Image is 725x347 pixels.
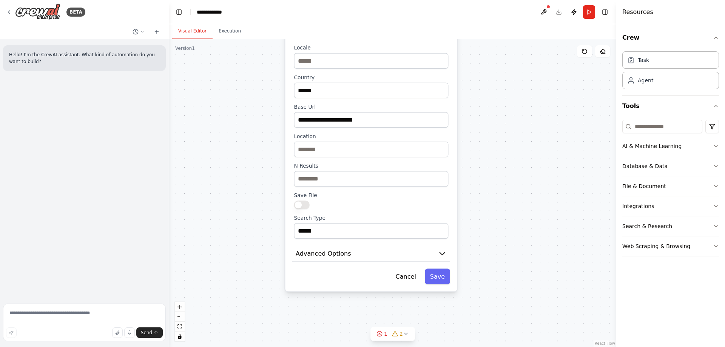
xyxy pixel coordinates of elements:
[622,117,719,262] div: Tools
[622,196,719,216] button: Integrations
[622,156,719,176] button: Database & Data
[294,133,448,140] label: Location
[622,176,719,196] button: File & Document
[175,322,185,332] button: fit view
[622,222,672,230] div: Search & Research
[425,269,450,284] button: Save
[175,332,185,341] button: toggle interactivity
[622,136,719,156] button: AI & Machine Learning
[390,269,421,284] button: Cancel
[175,312,185,322] button: zoom out
[174,7,184,17] button: Hide left sidebar
[9,51,160,65] p: Hello! I'm the CrewAI assistant. What kind of automation do you want to build?
[638,77,653,84] div: Agent
[638,56,649,64] div: Task
[622,162,668,170] div: Database & Data
[294,45,448,51] label: Locale
[294,214,448,221] label: Search Type
[175,45,195,51] div: Version 1
[15,3,60,20] img: Logo
[175,302,185,312] button: zoom in
[136,327,163,338] button: Send
[6,327,17,338] button: Improve this prompt
[296,249,351,258] span: Advanced Options
[292,246,450,262] button: Advanced Options
[622,8,653,17] h4: Resources
[622,142,682,150] div: AI & Machine Learning
[384,330,387,338] span: 1
[124,327,135,338] button: Click to speak your automation idea
[112,327,123,338] button: Upload files
[622,236,719,256] button: Web Scraping & Browsing
[622,96,719,117] button: Tools
[595,341,615,345] a: React Flow attribution
[622,27,719,48] button: Crew
[172,23,213,39] button: Visual Editor
[213,23,247,39] button: Execution
[600,7,610,17] button: Hide right sidebar
[400,330,403,338] span: 2
[294,74,448,81] label: Country
[370,327,415,341] button: 12
[622,48,719,95] div: Crew
[622,216,719,236] button: Search & Research
[141,330,152,336] span: Send
[66,8,85,17] div: BETA
[294,192,448,199] label: Save File
[197,8,236,16] nav: breadcrumb
[130,27,148,36] button: Switch to previous chat
[622,202,654,210] div: Integrations
[151,27,163,36] button: Start a new chat
[294,103,448,110] label: Base Url
[175,302,185,341] div: React Flow controls
[294,162,448,169] label: N Results
[622,182,666,190] div: File & Document
[622,242,690,250] div: Web Scraping & Browsing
